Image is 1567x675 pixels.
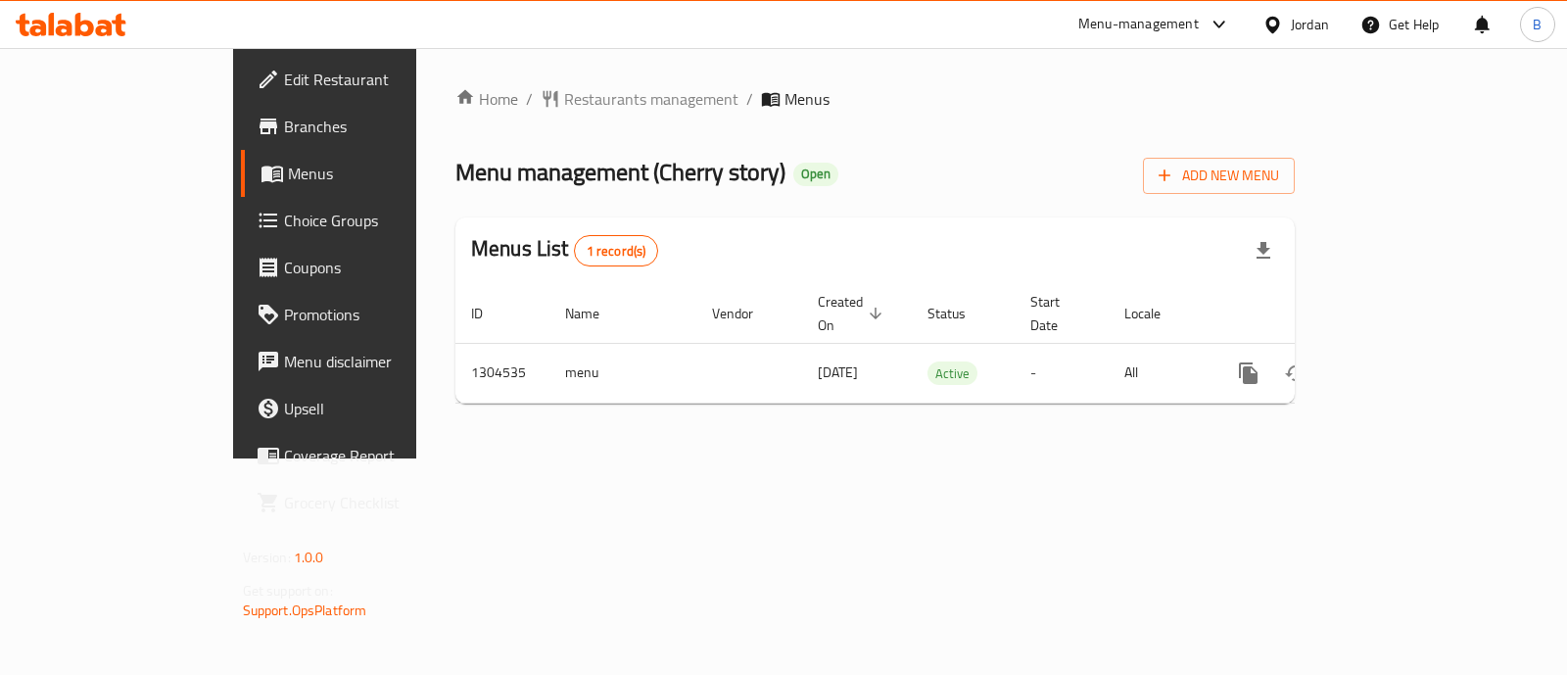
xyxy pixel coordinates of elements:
[284,303,479,326] span: Promotions
[1030,290,1085,337] span: Start Date
[564,87,738,111] span: Restaurants management
[1078,13,1199,36] div: Menu-management
[284,350,479,373] span: Menu disclaimer
[549,343,696,403] td: menu
[243,578,333,603] span: Get support on:
[1159,164,1279,188] span: Add New Menu
[284,209,479,232] span: Choice Groups
[455,284,1429,404] table: enhanced table
[243,545,291,570] span: Version:
[565,302,625,325] span: Name
[1210,284,1429,344] th: Actions
[1124,302,1186,325] span: Locale
[241,103,495,150] a: Branches
[746,87,753,111] li: /
[712,302,779,325] span: Vendor
[1533,14,1542,35] span: B
[1225,350,1272,397] button: more
[284,115,479,138] span: Branches
[284,256,479,279] span: Coupons
[793,166,838,182] span: Open
[241,479,495,526] a: Grocery Checklist
[927,302,991,325] span: Status
[1240,227,1287,274] div: Export file
[241,291,495,338] a: Promotions
[284,68,479,91] span: Edit Restaurant
[284,444,479,467] span: Coverage Report
[241,385,495,432] a: Upsell
[1143,158,1295,194] button: Add New Menu
[241,338,495,385] a: Menu disclaimer
[471,302,508,325] span: ID
[241,244,495,291] a: Coupons
[818,360,858,385] span: [DATE]
[243,598,367,623] a: Support.OpsPlatform
[455,87,1295,111] nav: breadcrumb
[284,491,479,514] span: Grocery Checklist
[1272,350,1319,397] button: Change Status
[1015,343,1109,403] td: -
[793,163,838,186] div: Open
[284,397,479,420] span: Upsell
[818,290,888,337] span: Created On
[241,432,495,479] a: Coverage Report
[927,362,977,385] span: Active
[784,87,830,111] span: Menus
[541,87,738,111] a: Restaurants management
[1109,343,1210,403] td: All
[294,545,324,570] span: 1.0.0
[575,242,658,261] span: 1 record(s)
[241,56,495,103] a: Edit Restaurant
[574,235,659,266] div: Total records count
[288,162,479,185] span: Menus
[526,87,533,111] li: /
[455,343,549,403] td: 1304535
[241,197,495,244] a: Choice Groups
[241,150,495,197] a: Menus
[455,150,785,194] span: Menu management ( Cherry story )
[927,362,977,385] div: Active
[471,234,658,266] h2: Menus List
[1291,14,1329,35] div: Jordan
